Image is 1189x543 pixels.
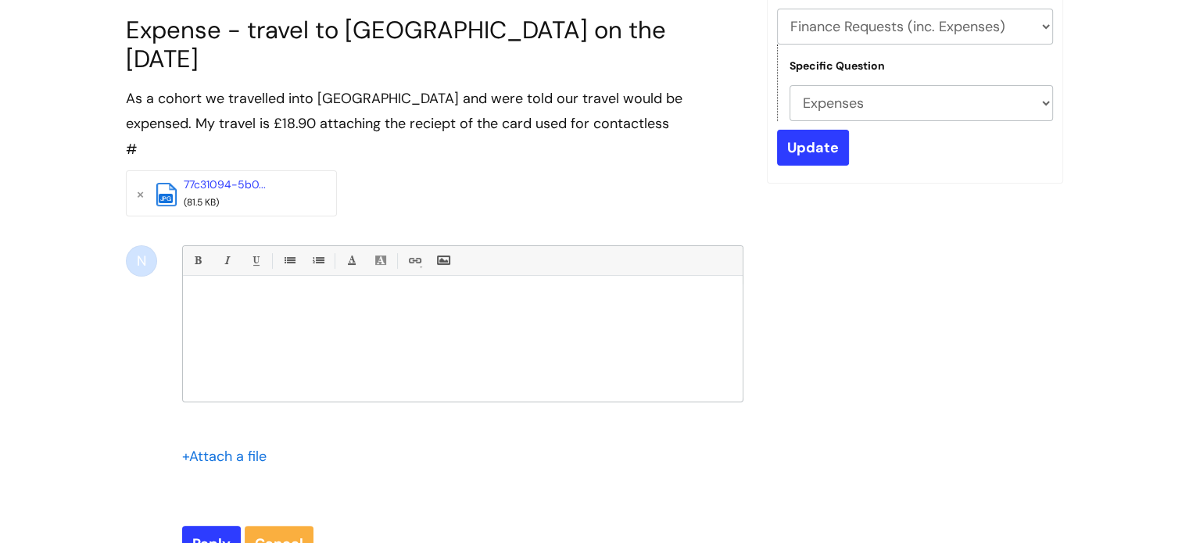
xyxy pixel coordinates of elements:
a: Font Color [342,251,361,270]
div: N [126,245,157,277]
div: As a cohort we travelled into [GEOGRAPHIC_DATA] and were told our travel would be expensed. My tr... [126,86,743,137]
span: JPG [159,194,174,203]
a: 1. Ordered List (Ctrl-Shift-8) [308,251,328,270]
div: (81.5 KB) [184,195,309,212]
a: Italic (Ctrl-I) [217,251,236,270]
a: Link [404,251,424,270]
input: Update [777,130,849,166]
a: Back Color [371,251,390,270]
div: Attach a file [182,444,276,469]
span: + [182,447,189,466]
div: # [126,86,743,162]
a: Bold (Ctrl-B) [188,251,207,270]
a: • Unordered List (Ctrl-Shift-7) [279,251,299,270]
label: Specific Question [790,59,885,73]
a: Underline(Ctrl-U) [245,251,265,270]
a: 77c31094-5b0... [184,177,266,191]
h1: Expense - travel to [GEOGRAPHIC_DATA] on the [DATE] [126,16,743,73]
a: Insert Image... [433,251,453,270]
